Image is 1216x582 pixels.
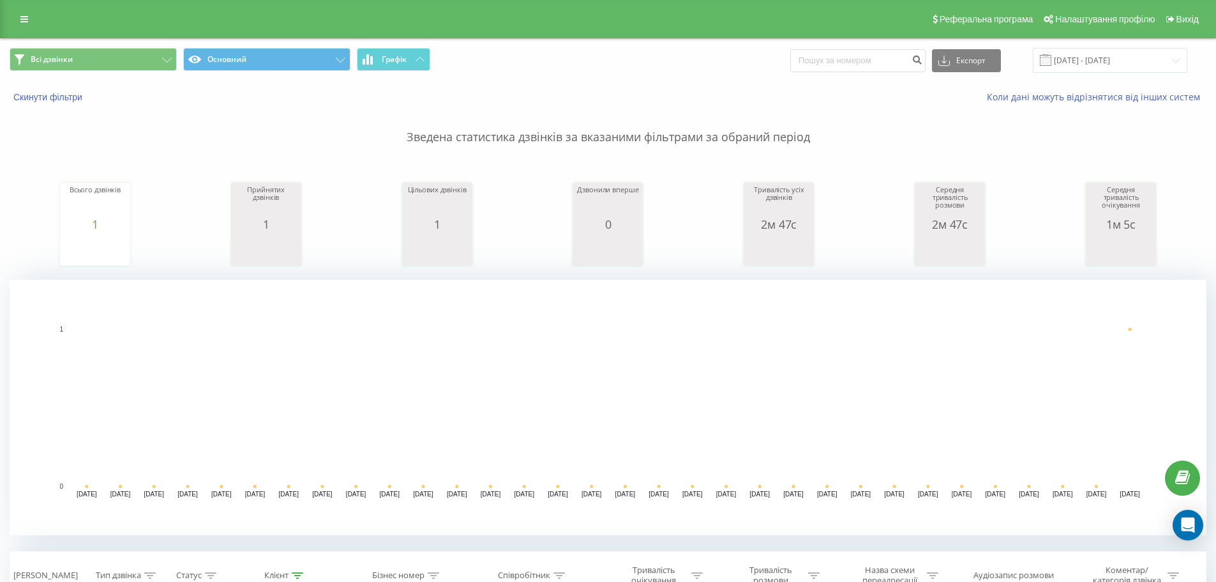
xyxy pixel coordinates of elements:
[952,491,972,498] text: [DATE]
[405,218,469,231] div: 1
[940,14,1033,24] span: Реферальна програма
[10,103,1206,146] p: Зведена статистика дзвінків за вказаними фільтрами за обраний період
[576,231,640,269] svg: A chart.
[1089,231,1153,269] svg: A chart.
[986,491,1006,498] text: [DATE]
[918,231,982,269] svg: A chart.
[357,48,430,71] button: Графік
[63,186,127,218] div: Всього дзвінків
[576,218,640,231] div: 0
[918,186,982,218] div: Середня тривалість розмови
[144,491,165,498] text: [DATE]
[716,491,737,498] text: [DATE]
[987,91,1206,103] a: Коли дані можуть відрізнятися вiд інших систем
[177,491,198,498] text: [DATE]
[59,326,63,333] text: 1
[413,491,433,498] text: [DATE]
[176,571,202,581] div: Статус
[1055,14,1155,24] span: Налаштування профілю
[576,186,640,218] div: Дзвонили вперше
[264,571,289,581] div: Клієнт
[1176,14,1199,24] span: Вихід
[10,48,177,71] button: Всі дзвінки
[447,491,467,498] text: [DATE]
[790,49,926,72] input: Пошук за номером
[582,491,602,498] text: [DATE]
[1086,491,1107,498] text: [DATE]
[481,491,501,498] text: [DATE]
[747,186,811,218] div: Тривалість усіх дзвінків
[63,218,127,231] div: 1
[851,491,871,498] text: [DATE]
[405,186,469,218] div: Цільових дзвінків
[183,48,350,71] button: Основний
[1089,186,1153,218] div: Середня тривалість очікування
[1089,218,1153,231] div: 1м 5с
[346,491,366,498] text: [DATE]
[682,491,703,498] text: [DATE]
[749,491,770,498] text: [DATE]
[514,491,534,498] text: [DATE]
[380,491,400,498] text: [DATE]
[312,491,333,498] text: [DATE]
[615,491,636,498] text: [DATE]
[372,571,424,581] div: Бізнес номер
[1053,491,1073,498] text: [DATE]
[918,218,982,231] div: 2м 47с
[234,231,298,269] svg: A chart.
[234,218,298,231] div: 1
[747,231,811,269] svg: A chart.
[63,231,127,269] svg: A chart.
[278,491,299,498] text: [DATE]
[211,491,232,498] text: [DATE]
[96,571,141,581] div: Тип дзвінка
[973,571,1054,581] div: Аудіозапис розмови
[747,218,811,231] div: 2м 47с
[382,55,407,64] span: Графік
[817,491,837,498] text: [DATE]
[31,54,73,65] span: Всі дзвінки
[10,91,89,103] button: Скинути фільтри
[1173,510,1203,540] div: Open Intercom Messenger
[783,491,804,498] text: [DATE]
[918,491,938,498] text: [DATE]
[1120,491,1140,498] text: [DATE]
[884,491,904,498] text: [DATE]
[548,491,568,498] text: [DATE]
[405,231,469,269] svg: A chart.
[932,49,1001,72] button: Експорт
[245,491,266,498] text: [DATE]
[1019,491,1039,498] text: [DATE]
[110,491,131,498] text: [DATE]
[649,491,669,498] text: [DATE]
[234,186,298,218] div: Прийнятих дзвінків
[77,491,97,498] text: [DATE]
[59,483,63,490] text: 0
[13,571,78,581] div: [PERSON_NAME]
[10,280,1206,535] svg: A chart.
[498,571,550,581] div: Співробітник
